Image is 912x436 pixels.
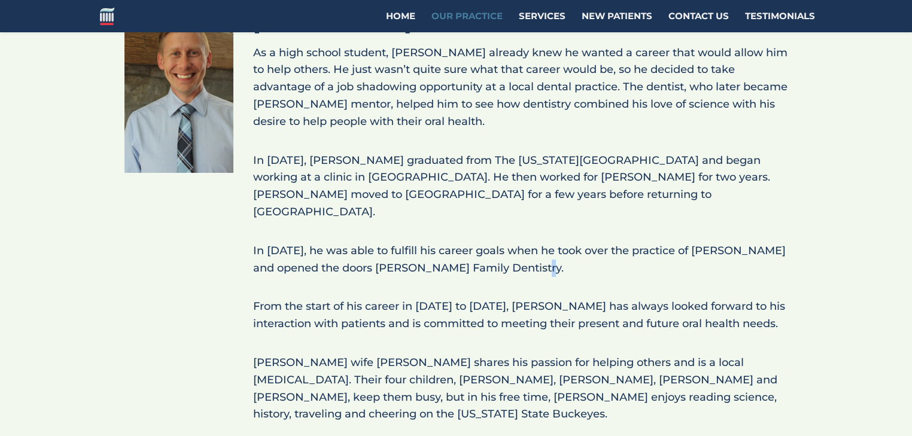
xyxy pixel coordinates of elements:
[431,12,503,32] a: Our Practice
[100,7,114,25] img: Aderman Family Dentistry
[253,13,412,35] span: [PERSON_NAME]
[519,12,566,32] a: Services
[253,242,788,288] p: In [DATE], he was able to fulfill his career goals when he took over the practice of [PERSON_NAME...
[582,12,652,32] a: New Patients
[386,12,415,32] a: Home
[124,10,233,173] img: Dr. Andrew Aderman
[745,12,815,32] a: Testimonials
[253,152,788,231] p: In [DATE], [PERSON_NAME] graduated from The [US_STATE][GEOGRAPHIC_DATA] and began working at a cl...
[253,354,788,423] p: [PERSON_NAME] wife [PERSON_NAME] shares his passion for helping others and is a local [MEDICAL_DA...
[253,44,788,141] p: As a high school student, [PERSON_NAME] already knew he wanted a career that would allow him to h...
[668,12,729,32] a: Contact Us
[253,298,788,343] p: From the start of his career in [DATE] to [DATE], [PERSON_NAME] has always looked forward to his ...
